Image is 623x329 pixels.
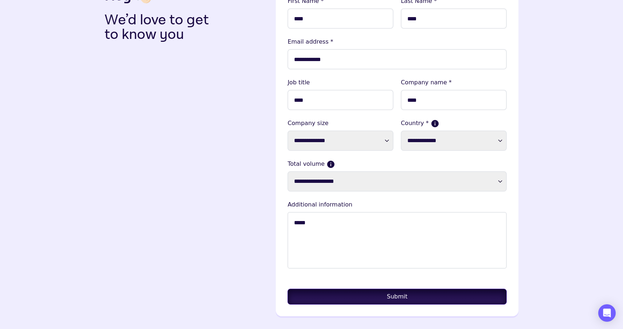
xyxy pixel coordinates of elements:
[401,78,507,87] lable: Company name *
[287,160,507,168] label: Total volume
[598,304,616,322] div: Open Intercom Messenger
[401,119,507,128] label: Country *
[287,200,507,209] lable: Additional information
[432,120,438,127] button: If more than one country, please select where the majority of your sales come from.
[328,161,334,168] button: Current monthly volume your business makes in USD
[287,119,393,128] label: Company size
[287,37,507,46] lable: Email address *
[287,78,393,87] lable: Job title
[105,13,220,42] p: We’d love to get to know you
[287,289,507,305] button: Submit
